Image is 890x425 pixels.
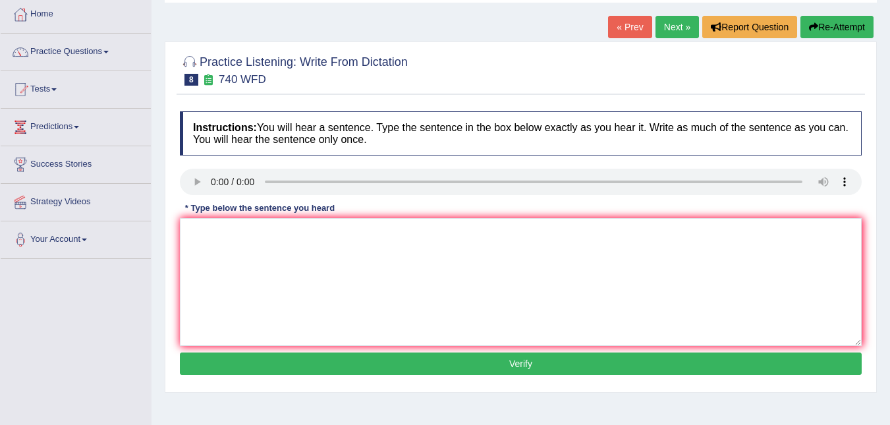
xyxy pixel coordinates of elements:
[702,16,797,38] button: Report Question
[800,16,874,38] button: Re-Attempt
[1,184,151,217] a: Strategy Videos
[180,53,408,86] h2: Practice Listening: Write From Dictation
[180,202,340,214] div: * Type below the sentence you heard
[1,221,151,254] a: Your Account
[1,146,151,179] a: Success Stories
[1,71,151,104] a: Tests
[202,74,215,86] small: Exam occurring question
[1,34,151,67] a: Practice Questions
[608,16,652,38] a: « Prev
[219,73,266,86] small: 740 WFD
[180,111,862,156] h4: You will hear a sentence. Type the sentence in the box below exactly as you hear it. Write as muc...
[193,122,257,133] b: Instructions:
[655,16,699,38] a: Next »
[180,353,862,375] button: Verify
[1,109,151,142] a: Predictions
[184,74,198,86] span: 8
